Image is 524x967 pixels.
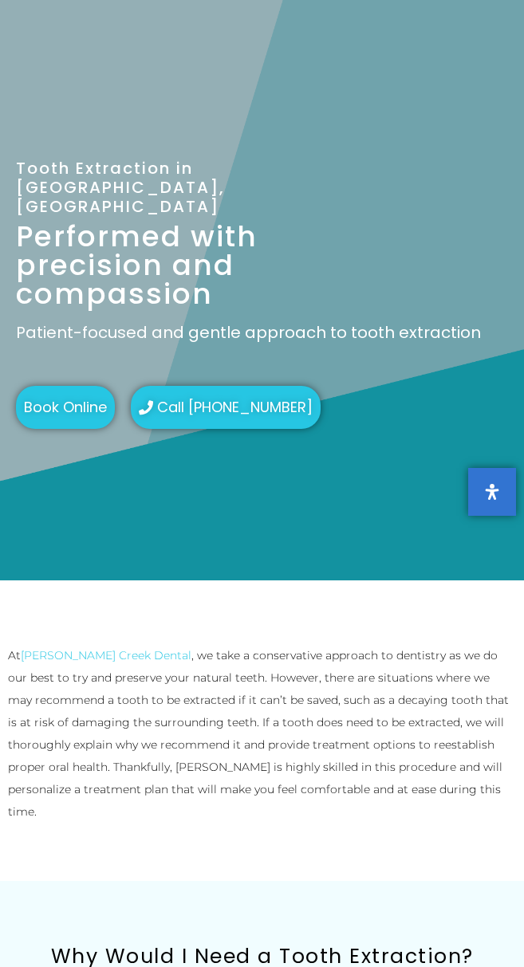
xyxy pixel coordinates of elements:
button: Open Accessibility Panel [468,468,516,516]
a: [PERSON_NAME] Creek Dental [21,648,191,662]
h1: Performed with precision and compassion [16,222,275,309]
span: Book Online [24,386,107,429]
span: Call [PHONE_NUMBER] [157,386,313,429]
h1: Tooth Extraction in [GEOGRAPHIC_DATA], [GEOGRAPHIC_DATA] [16,159,275,216]
a: Book Online [16,386,115,429]
p: At , we take a conservative approach to dentistry as we do our best to try and preserve your natu... [8,644,516,823]
a: Call [PHONE_NUMBER] [131,386,321,429]
p: Patient-focused and gentle approach to tooth extraction [16,321,508,344]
